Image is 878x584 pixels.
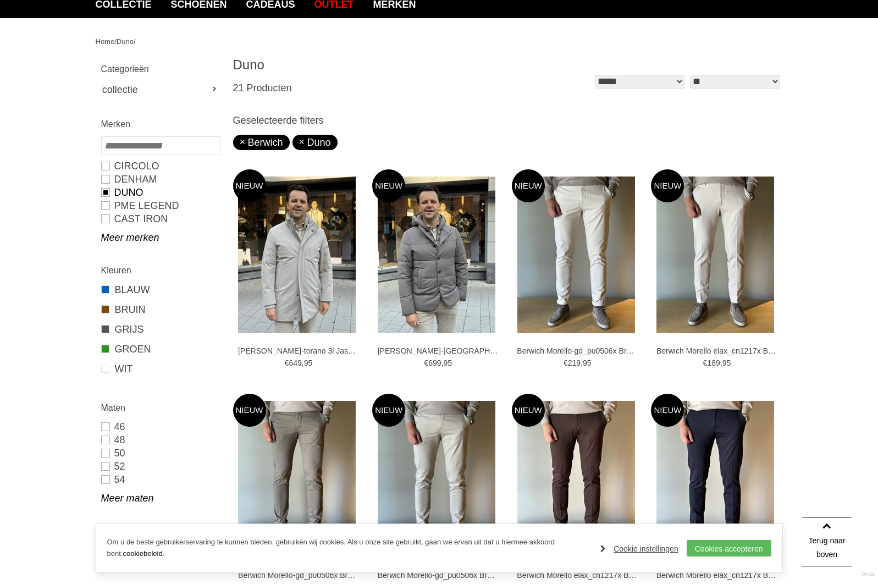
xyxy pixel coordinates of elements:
span: 189 [707,359,720,367]
span: 95 [304,359,313,367]
a: PME LEGEND [101,199,219,212]
img: Berwich Morello elax_cn1217x Broeken en Pantalons [656,177,774,333]
a: Duno [101,186,219,199]
img: Berwich Morello-gd_pu0506x Broeken en Pantalons [378,401,495,558]
h2: Maten [101,401,219,415]
a: collectie [101,81,219,98]
span: , [581,359,583,367]
a: 48 [101,433,219,447]
a: Berwich Morello-gd_pu0506x Broeken en Pantalons [378,570,499,580]
span: 219 [568,359,581,367]
a: 52 [101,460,219,473]
a: GROEN [101,342,219,356]
a: cookiebeleid [123,549,162,558]
a: Berwich Morello elax_cn1217x Broeken en Pantalons [517,570,638,580]
span: , [720,359,722,367]
a: GRIJS [101,322,219,337]
a: Meer merken [101,231,219,244]
img: Duno Bjorn-bolzano Jassen [378,177,495,333]
img: Berwich Morello elax_cn1217x Broeken en Pantalons [517,401,635,558]
a: [PERSON_NAME]-torano 3l Jassen [238,346,359,356]
a: Cookies accepteren [687,540,771,557]
span: € [564,359,568,367]
a: Berwich Morello elax_cn1217x Broeken en Pantalons [656,346,777,356]
span: , [302,359,304,367]
p: Om u de beste gebruikerservaring te kunnen bieden, gebruiken wij cookies. Als u onze site gebruik... [107,537,590,560]
a: Berwich Morello elax_cn1217x Broeken en Pantalons [656,570,777,580]
a: Cookie instellingen [600,541,678,557]
span: € [424,359,428,367]
a: Berwich Morello-gd_pu0506x Broeken en Pantalons [238,570,359,580]
span: , [441,359,443,367]
a: 54 [101,473,219,486]
span: 649 [289,359,301,367]
a: Duno [117,37,134,46]
span: / [114,37,117,46]
h2: Merken [101,117,219,131]
a: Divide [862,568,875,581]
a: CAST IRON [101,212,219,225]
a: WIT [101,362,219,376]
span: € [285,359,289,367]
img: Berwich Morello-gd_pu0506x Broeken en Pantalons [517,177,635,333]
img: Duno Blake-torano 3l Jassen [238,177,356,333]
span: 95 [583,359,592,367]
img: Berwich Morello elax_cn1217x Broeken en Pantalons [656,401,774,558]
a: Berwich Morello-gd_pu0506x Broeken en Pantalons [517,346,638,356]
a: Home [96,37,115,46]
h1: Duno [233,57,508,73]
h2: Categorieën [101,62,219,76]
a: Duno [299,137,331,148]
a: Circolo [101,159,219,173]
a: DENHAM [101,173,219,186]
span: € [703,359,708,367]
span: 95 [722,359,731,367]
a: Terug naar boven [802,517,852,566]
a: [PERSON_NAME]-[GEOGRAPHIC_DATA] Jassen [378,346,499,356]
img: Berwich Morello-gd_pu0506x Broeken en Pantalons [238,401,356,558]
h2: Kleuren [101,263,219,277]
a: BLAUW [101,283,219,297]
a: BRUIN [101,302,219,317]
span: 699 [428,359,441,367]
span: 21 Producten [233,82,292,93]
a: Berwich [240,137,283,148]
span: 95 [443,359,452,367]
a: Meer maten [101,492,219,505]
span: / [134,37,136,46]
h3: Geselecteerde filters [233,114,783,126]
a: 46 [101,420,219,433]
a: 50 [101,447,219,460]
